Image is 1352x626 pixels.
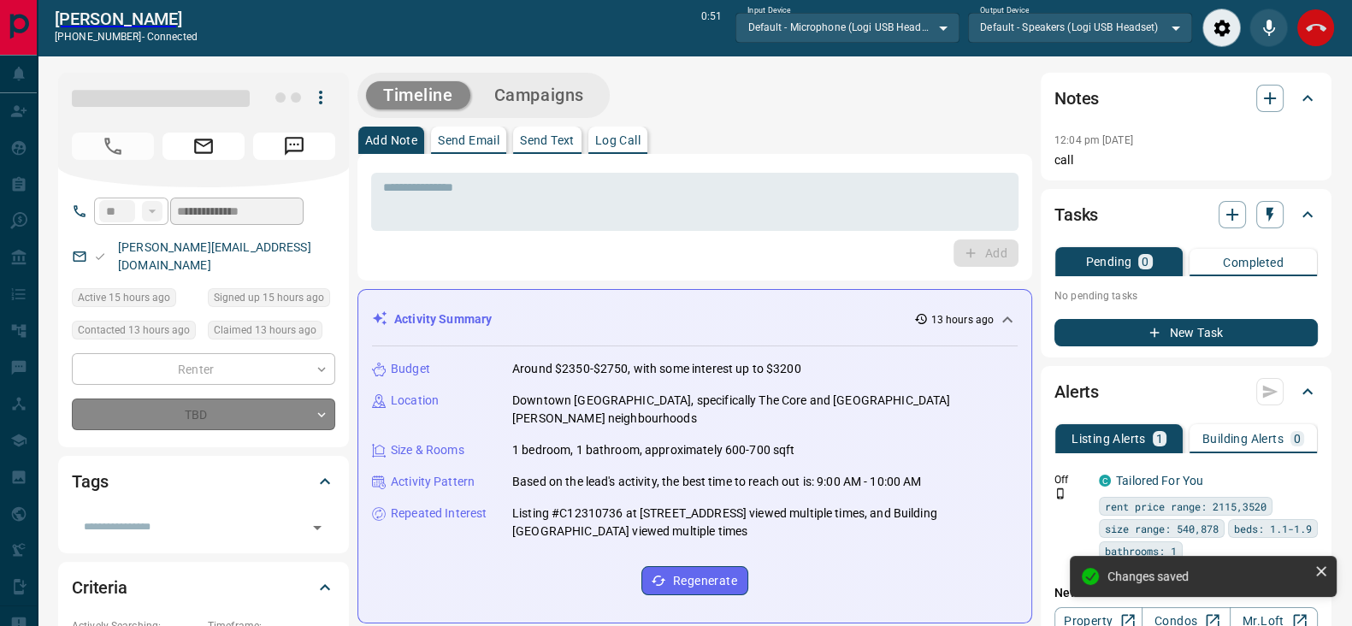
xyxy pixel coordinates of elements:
div: Changes saved [1107,570,1308,583]
p: Downtown [GEOGRAPHIC_DATA], specifically The Core and [GEOGRAPHIC_DATA][PERSON_NAME] neighbourhoods [512,392,1018,428]
p: 1 [1156,433,1163,445]
p: Send Text [520,134,575,146]
p: call [1054,151,1318,169]
p: Log Call [595,134,641,146]
p: Send Email [438,134,499,146]
div: Tue Oct 14 2025 [72,288,199,312]
p: Activity Pattern [391,473,475,491]
div: Mute [1249,9,1288,47]
div: Tue Oct 14 2025 [208,321,335,345]
label: Output Device [980,5,1029,16]
div: Tags [72,461,335,502]
p: 12:04 pm [DATE] [1054,134,1133,146]
div: Default - Speakers (Logi USB Headset) [968,13,1192,42]
p: Pending [1085,256,1131,268]
p: Based on the lead's activity, the best time to reach out is: 9:00 AM - 10:00 AM [512,473,921,491]
p: Activity Summary [394,310,492,328]
span: size range: 540,878 [1105,520,1219,537]
svg: Push Notification Only [1054,487,1066,499]
button: Regenerate [641,566,748,595]
div: Default - Microphone (Logi USB Headset) [735,13,959,42]
a: [PERSON_NAME][EMAIL_ADDRESS][DOMAIN_NAME] [118,240,311,272]
div: Tue Oct 14 2025 [72,321,199,345]
p: 0 [1142,256,1148,268]
div: Alerts [1054,371,1318,412]
p: 1 bedroom, 1 bathroom, approximately 600-700 sqft [512,441,794,459]
span: Signed up 15 hours ago [214,289,324,306]
p: Off [1054,472,1089,487]
a: Tailored For You [1116,474,1203,487]
p: Location [391,392,439,410]
p: [PHONE_NUMBER] - [55,29,198,44]
p: Size & Rooms [391,441,464,459]
div: TBD [72,399,335,430]
button: Open [305,516,329,540]
span: Email [162,133,245,160]
p: 0 [1294,433,1301,445]
button: Campaigns [477,81,601,109]
label: Input Device [747,5,791,16]
span: Call [72,133,154,160]
div: End Call [1296,9,1335,47]
button: New Task [1054,319,1318,346]
span: beds: 1.1-1.9 [1234,520,1312,537]
h2: Tags [72,468,108,495]
div: Tue Oct 14 2025 [208,288,335,312]
span: Claimed 13 hours ago [214,322,316,339]
div: Activity Summary13 hours ago [372,304,1018,335]
p: New Alert: [1054,584,1318,602]
p: 13 hours ago [931,312,994,328]
div: Tasks [1054,194,1318,235]
svg: Email Valid [94,251,106,263]
span: bathrooms: 1 [1105,542,1177,559]
h2: Notes [1054,85,1099,112]
p: Building Alerts [1202,433,1284,445]
span: Active 15 hours ago [78,289,170,306]
div: Audio Settings [1202,9,1241,47]
div: Criteria [72,567,335,608]
p: Add Note [365,134,417,146]
h2: Tasks [1054,201,1098,228]
p: No pending tasks [1054,283,1318,309]
span: Message [253,133,335,160]
h2: Criteria [72,574,127,601]
p: Completed [1223,257,1284,269]
div: condos.ca [1099,475,1111,487]
span: Contacted 13 hours ago [78,322,190,339]
p: Listing #C12310736 at [STREET_ADDRESS] viewed multiple times, and Building [GEOGRAPHIC_DATA] view... [512,505,1018,540]
span: connected [147,31,198,43]
p: Around $2350-$2750, with some interest up to $3200 [512,360,801,378]
div: Notes [1054,78,1318,119]
span: rent price range: 2115,3520 [1105,498,1266,515]
a: [PERSON_NAME] [55,9,198,29]
button: Timeline [366,81,470,109]
h2: Alerts [1054,378,1099,405]
p: Repeated Interest [391,505,487,523]
p: 0:51 [701,9,722,47]
div: Renter [72,353,335,385]
p: Listing Alerts [1072,433,1146,445]
p: Budget [391,360,430,378]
